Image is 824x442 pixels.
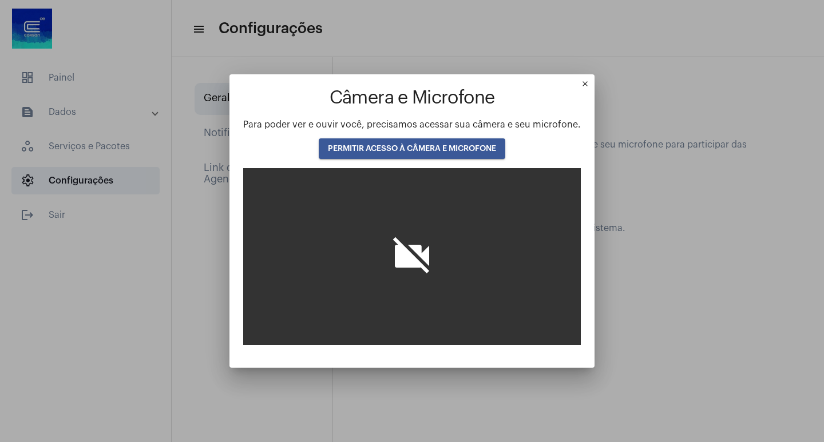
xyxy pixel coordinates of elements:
span: PERMITIR ACESSO À CÂMERA E MICROFONE [328,145,496,153]
i: videocam_off [389,233,435,279]
mat-icon: close [581,79,595,93]
span: Para poder ver e ouvir você, precisamos acessar sua câmera e seu microfone. [243,120,581,129]
h1: Câmera e Microfone [243,88,581,108]
button: PERMITIR ACESSO À CÂMERA E MICROFONE [319,138,505,159]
